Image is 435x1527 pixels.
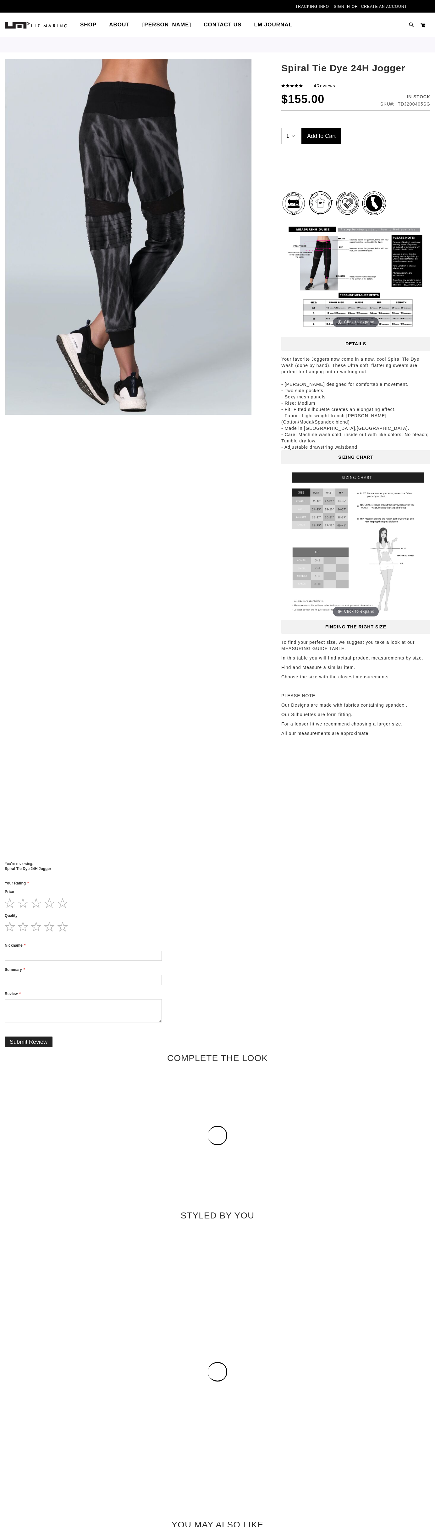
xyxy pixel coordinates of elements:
img: main product photo [5,59,252,415]
a: Tracking Info [295,4,329,9]
p: Our Silhouettes are form fitting. [281,711,430,718]
span: Reviews [317,83,335,88]
span: Spiral Tie Dye 24H Jogger [281,63,405,73]
strong: Spiral Tie Dye 24H Jogger [5,867,162,872]
span: Nickname [5,943,23,948]
span: $155.00 [281,93,324,106]
span: Styled By You [181,1211,255,1220]
a: Sign In [334,4,350,9]
span: In stock [407,94,430,99]
button: Submit Review [5,1037,52,1047]
a: Details [281,337,430,351]
a: Sizing Chart [281,450,430,464]
div: 100% [281,84,303,88]
button: Add to Cart [301,128,341,144]
a: [PERSON_NAME] [136,19,198,30]
div: TDJ200405SG [398,101,430,107]
a: About [103,19,136,30]
strong: SKU [380,101,394,107]
span: Complete the Look [167,1053,268,1063]
span: Price [5,889,14,894]
p: Our Designs are made with fabrics containing spandex . [281,702,430,708]
span: [PERSON_NAME] [142,22,191,28]
a: Finding the Right Size [281,620,430,634]
p: All our measurements are approximate. [281,730,430,736]
span: About [109,22,129,28]
span: Quality [5,913,18,918]
p: For a looser fit we recommend choosing a larger size. [281,721,430,727]
span: LM Journal [254,22,292,28]
p: To find your perfect size, we suggest you take a look at our MEASURING GUIDE TABLE. [281,639,430,652]
span: Submit Review [10,1039,47,1045]
a: Contact Us [197,19,248,30]
div: Availability [380,94,430,100]
span: You're reviewing: [5,862,33,866]
p: Choose the size with the closest measurements. [281,674,430,680]
p: PLEASE NOTE: [281,692,430,699]
span: Review [5,992,18,996]
a: 4Reviews [314,83,335,88]
p: Find and Measure a similar item. [281,664,430,670]
a: Create an Account [361,4,407,9]
p: In this table you will find actual product measurements by size. [281,655,430,661]
a: store logo [5,21,68,29]
span: Add to Cart [307,133,336,139]
a: Click to expand [281,224,430,330]
span: Your Rating [5,881,26,885]
span: Summary [5,967,22,972]
a: Shop [80,19,103,30]
p: Your favorite Joggers now come in a new, cool Spiral Tie Dye Wash (done by hand). These Ultra sof... [281,356,430,450]
a: LM Journal [248,19,298,30]
span: Contact Us [204,22,241,28]
select: Qty [281,128,298,144]
a: Click to expand [281,469,430,619]
span: Shop [80,19,96,30]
